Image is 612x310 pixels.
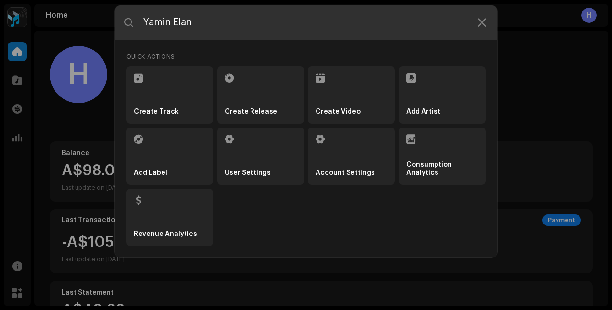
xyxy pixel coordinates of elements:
strong: Revenue Analytics [134,230,197,238]
strong: Consumption Analytics [406,161,478,177]
strong: Create Video [316,108,361,116]
strong: Add Artist [406,108,440,116]
strong: Add Label [134,169,167,177]
input: Search [115,5,497,40]
strong: User Settings [225,169,271,177]
strong: Create Release [225,108,277,116]
strong: Account Settings [316,169,375,177]
strong: Create Track [134,108,179,116]
div: Quick Actions [126,51,486,63]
